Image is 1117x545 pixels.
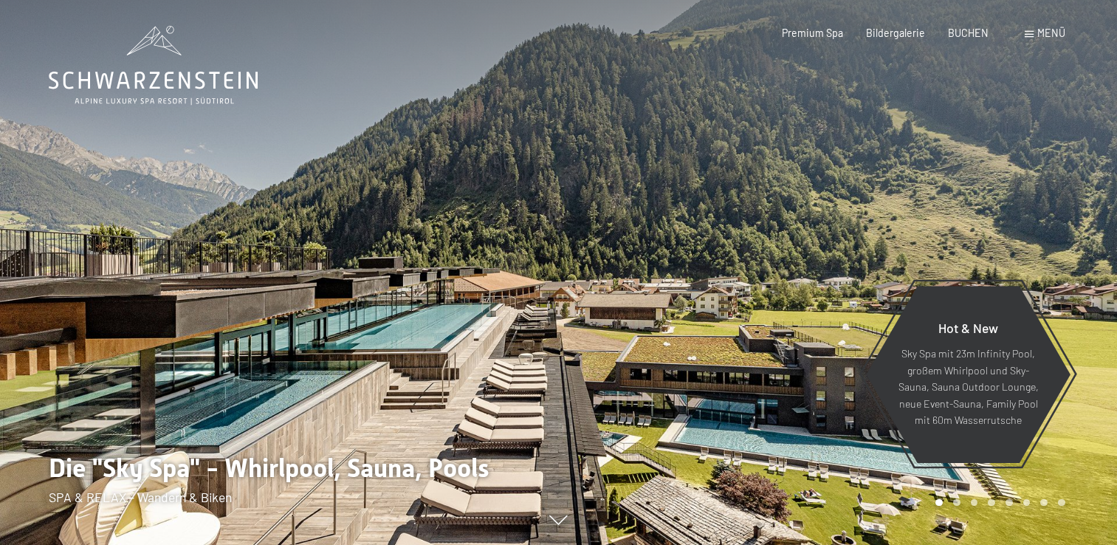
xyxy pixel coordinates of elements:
span: Hot & New [938,320,998,336]
a: Premium Spa [782,27,843,39]
div: Carousel Page 5 [1006,499,1013,507]
a: BUCHEN [948,27,989,39]
div: Carousel Page 8 [1058,499,1065,507]
div: Carousel Page 2 [953,499,960,507]
a: Hot & New Sky Spa mit 23m Infinity Pool, großem Whirlpool und Sky-Sauna, Sauna Outdoor Lounge, ne... [865,285,1071,464]
div: Carousel Page 1 (Current Slide) [935,499,943,507]
div: Carousel Page 6 [1023,499,1031,507]
span: Menü [1037,27,1065,39]
div: Carousel Page 4 [988,499,995,507]
a: Bildergalerie [866,27,925,39]
div: Carousel Page 7 [1040,499,1048,507]
div: Carousel Page 3 [971,499,978,507]
p: Sky Spa mit 23m Infinity Pool, großem Whirlpool und Sky-Sauna, Sauna Outdoor Lounge, neue Event-S... [898,346,1039,429]
div: Carousel Pagination [930,499,1065,507]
